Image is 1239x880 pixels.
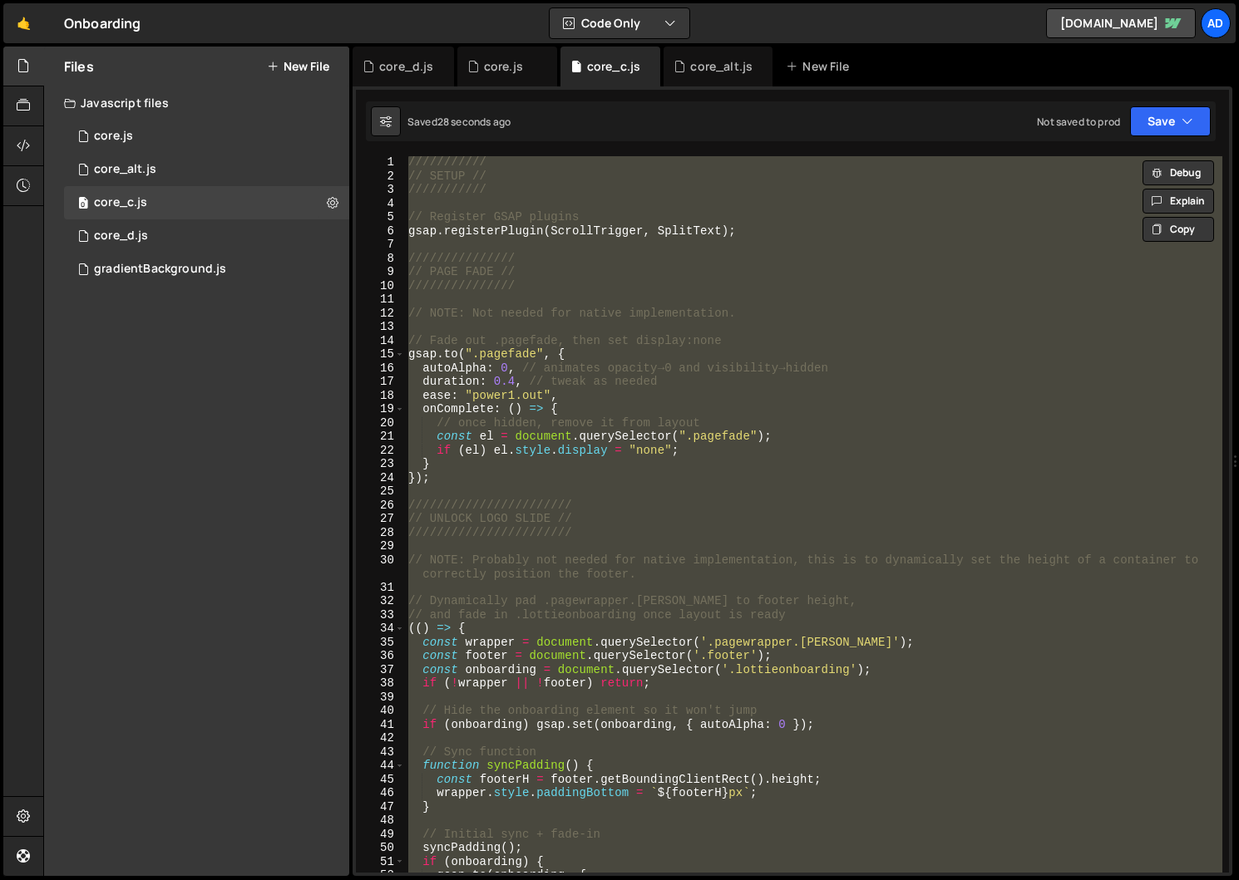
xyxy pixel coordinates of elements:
[356,731,405,745] div: 42
[1037,115,1120,129] div: Not saved to prod
[1143,217,1214,242] button: Copy
[356,238,405,252] div: 7
[356,484,405,499] div: 25
[356,155,405,170] div: 1
[356,307,405,321] div: 12
[64,13,141,33] div: Onboarding
[356,416,405,430] div: 20
[356,320,405,334] div: 13
[94,195,147,210] div: core_c.js
[64,219,349,253] div: 15891/44342.js
[356,252,405,266] div: 8
[356,197,405,211] div: 4
[356,608,405,622] div: 33
[356,375,405,389] div: 17
[550,8,689,38] button: Code Only
[356,457,405,471] div: 23
[1130,106,1211,136] button: Save
[379,58,433,75] div: core_d.js
[356,293,405,307] div: 11
[356,539,405,553] div: 29
[44,86,349,120] div: Javascript files
[356,855,405,869] div: 51
[356,636,405,650] div: 35
[356,526,405,540] div: 28
[64,186,349,219] div: 15891/44104.js
[356,183,405,197] div: 3
[356,361,405,376] div: 16
[356,471,405,485] div: 24
[1201,8,1231,38] a: Ad
[356,444,405,458] div: 22
[94,162,156,177] div: core_alt.js
[356,622,405,636] div: 34
[94,229,148,243] div: core_d.js
[356,553,405,581] div: 30
[356,499,405,513] div: 26
[356,430,405,444] div: 21
[356,649,405,663] div: 36
[356,841,405,855] div: 50
[356,800,405,814] div: 47
[64,153,349,186] div: 15891/42954.js
[356,676,405,691] div: 38
[356,512,405,526] div: 27
[356,773,405,787] div: 45
[356,279,405,293] div: 10
[356,663,405,677] div: 37
[356,594,405,608] div: 32
[1143,189,1214,214] button: Explain
[356,691,405,705] div: 39
[484,58,523,75] div: core.js
[356,814,405,828] div: 48
[64,253,349,286] div: 15891/42404.js
[1143,160,1214,185] button: Debug
[356,759,405,773] div: 44
[356,828,405,842] div: 49
[356,745,405,760] div: 43
[267,60,329,73] button: New File
[356,718,405,732] div: 41
[94,129,133,144] div: core.js
[786,58,856,75] div: New File
[356,224,405,238] div: 6
[690,58,753,75] div: core_alt.js
[78,198,88,211] span: 0
[64,120,349,153] div: 15891/42388.js
[407,115,511,129] div: Saved
[1046,8,1196,38] a: [DOMAIN_NAME]
[356,347,405,361] div: 15
[356,210,405,224] div: 5
[356,265,405,279] div: 9
[356,786,405,800] div: 46
[356,402,405,416] div: 19
[356,704,405,718] div: 40
[437,115,511,129] div: 28 seconds ago
[356,389,405,403] div: 18
[356,334,405,348] div: 14
[356,581,405,595] div: 31
[587,58,640,75] div: core_c.js
[94,262,226,277] div: gradientBackground.js
[3,3,44,43] a: 🤙
[64,57,94,76] h2: Files
[356,170,405,184] div: 2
